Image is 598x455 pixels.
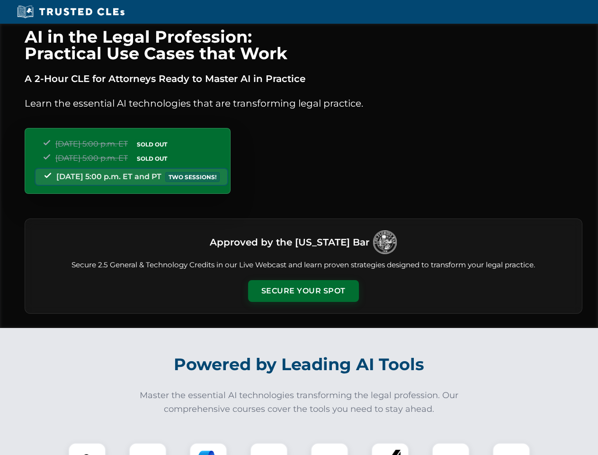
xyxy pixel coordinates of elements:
h2: Powered by Leading AI Tools [37,348,562,381]
h1: AI in the Legal Profession: Practical Use Cases that Work [25,28,582,62]
p: Learn the essential AI technologies that are transforming legal practice. [25,96,582,111]
span: [DATE] 5:00 p.m. ET [55,139,128,148]
span: SOLD OUT [134,139,170,149]
img: Trusted CLEs [14,5,127,19]
p: Master the essential AI technologies transforming the legal profession. Our comprehensive courses... [134,389,465,416]
span: [DATE] 5:00 p.m. ET [55,154,128,163]
span: SOLD OUT [134,154,170,164]
img: Logo [373,230,397,254]
button: Secure Your Spot [248,280,359,302]
h3: Approved by the [US_STATE] Bar [210,234,369,251]
p: Secure 2.5 General & Technology Credits in our Live Webcast and learn proven strategies designed ... [36,260,571,271]
p: A 2-Hour CLE for Attorneys Ready to Master AI in Practice [25,71,582,86]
